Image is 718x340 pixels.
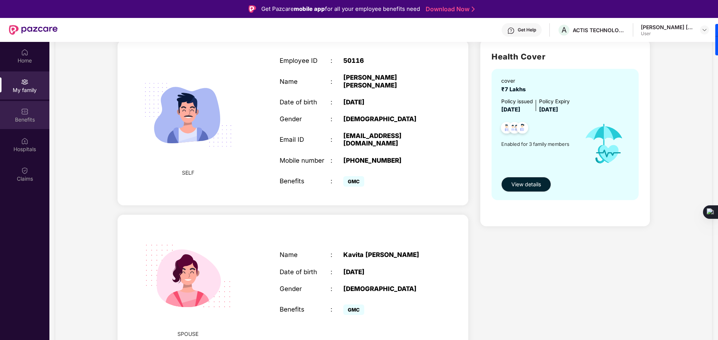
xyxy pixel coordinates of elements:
div: : [331,285,343,292]
img: Logo [249,5,256,13]
a: Download Now [426,5,472,13]
img: svg+xml;base64,PHN2ZyB4bWxucz0iaHR0cDovL3d3dy53My5vcmcvMjAwMC9zdmciIHdpZHRoPSIyMjQiIGhlaWdodD0iMT... [134,222,242,330]
div: [DEMOGRAPHIC_DATA] [343,115,432,123]
div: : [331,268,343,276]
div: Policy issued [501,98,533,106]
span: SPOUSE [177,330,198,338]
span: [DATE] [539,106,558,113]
div: Get Pazcare for all your employee benefits need [261,4,420,13]
div: : [331,115,343,123]
div: : [331,57,343,64]
span: Enabled for 3 family members [501,140,576,148]
div: Date of birth [280,268,331,276]
span: [DATE] [501,106,520,113]
div: : [331,157,343,164]
div: Get Help [518,27,536,33]
div: [EMAIL_ADDRESS][DOMAIN_NAME] [343,132,432,147]
img: svg+xml;base64,PHN2ZyBpZD0iRHJvcGRvd24tMzJ4MzIiIHhtbG5zPSJodHRwOi8vd3d3LnczLm9yZy8yMDAwL3N2ZyIgd2... [702,27,708,33]
div: [DATE] [343,268,432,276]
img: svg+xml;base64,PHN2ZyBpZD0iQ2xhaW0iIHhtbG5zPSJodHRwOi8vd3d3LnczLm9yZy8yMDAwL3N2ZyIgd2lkdGg9IjIwIi... [21,167,28,174]
div: [DATE] [343,98,432,106]
span: ₹7 Lakhs [501,86,529,93]
div: Date of birth [280,98,331,106]
div: : [331,177,343,185]
div: : [331,136,343,143]
strong: mobile app [294,5,325,12]
img: svg+xml;base64,PHN2ZyB4bWxucz0iaHR0cDovL3d3dy53My5vcmcvMjAwMC9zdmciIHdpZHRoPSIyMjQiIGhlaWdodD0iMT... [134,61,242,169]
div: : [331,306,343,313]
img: svg+xml;base64,PHN2ZyBpZD0iQmVuZWZpdHMiIHhtbG5zPSJodHRwOi8vd3d3LnczLm9yZy8yMDAwL3N2ZyIgd2lkdGg9Ij... [21,108,28,115]
img: New Pazcare Logo [9,25,58,35]
div: : [331,78,343,85]
div: : [331,251,343,258]
div: [DEMOGRAPHIC_DATA] [343,285,432,292]
img: svg+xml;base64,PHN2ZyBpZD0iSGVscC0zMngzMiIgeG1sbnM9Imh0dHA6Ly93d3cudzMub3JnLzIwMDAvc3ZnIiB3aWR0aD... [507,27,515,34]
div: Mobile number [280,157,331,164]
div: [PERSON_NAME] [PERSON_NAME] [343,74,432,89]
div: [PHONE_NUMBER] [343,157,432,164]
div: Name [280,251,331,258]
span: A [562,25,567,34]
img: svg+xml;base64,PHN2ZyBpZD0iSG9tZSIgeG1sbnM9Imh0dHA6Ly93d3cudzMub3JnLzIwMDAvc3ZnIiB3aWR0aD0iMjAiIG... [21,49,28,56]
div: : [331,98,343,106]
div: Policy Expiry [539,98,570,106]
div: User [641,31,693,37]
div: cover [501,77,529,85]
div: 50116 [343,57,432,64]
h2: Health Cover [492,50,639,63]
div: Benefits [280,177,331,185]
button: View details [501,177,551,192]
img: svg+xml;base64,PHN2ZyBpZD0iSG9zcGl0YWxzIiB4bWxucz0iaHR0cDovL3d3dy53My5vcmcvMjAwMC9zdmciIHdpZHRoPS... [21,137,28,145]
span: SELF [182,169,194,177]
div: Benefits [280,306,331,313]
div: Gender [280,285,331,292]
span: View details [511,180,541,189]
img: icon [576,114,632,173]
div: Email ID [280,136,331,143]
img: Stroke [472,5,475,13]
img: svg+xml;base64,PHN2ZyB4bWxucz0iaHR0cDovL3d3dy53My5vcmcvMjAwMC9zdmciIHdpZHRoPSI0OC45NDMiIGhlaWdodD... [513,120,532,138]
div: Gender [280,115,331,123]
img: svg+xml;base64,PHN2ZyB4bWxucz0iaHR0cDovL3d3dy53My5vcmcvMjAwMC9zdmciIHdpZHRoPSI0OC45MTUiIGhlaWdodD... [505,120,524,138]
div: Name [280,78,331,85]
img: svg+xml;base64,PHN2ZyB3aWR0aD0iMjAiIGhlaWdodD0iMjAiIHZpZXdCb3g9IjAgMCAyMCAyMCIgZmlsbD0ibm9uZSIgeG... [21,78,28,86]
div: [PERSON_NAME] [PERSON_NAME] [641,24,693,31]
img: svg+xml;base64,PHN2ZyB4bWxucz0iaHR0cDovL3d3dy53My5vcmcvMjAwMC9zdmciIHdpZHRoPSI0OC45NDMiIGhlaWdodD... [498,120,516,138]
div: ACTIS TECHNOLOGIES PRIVATE LIMITED [573,27,625,34]
div: Kavita [PERSON_NAME] [343,251,432,258]
div: Employee ID [280,57,331,64]
span: GMC [343,304,364,315]
span: GMC [343,176,364,187]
